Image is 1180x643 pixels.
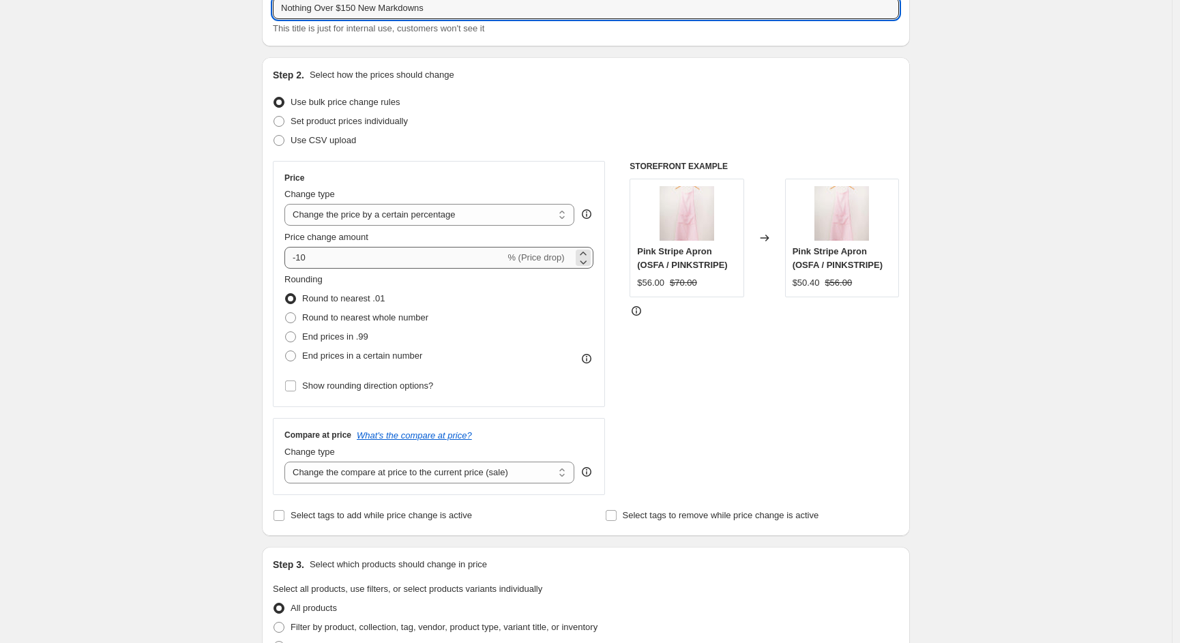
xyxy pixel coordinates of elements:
[814,186,869,241] img: alessandra-accessory-pink-stripe-apron-13958845136950_80x.jpg
[273,584,542,594] span: Select all products, use filters, or select products variants individually
[284,447,335,457] span: Change type
[825,276,852,290] strike: $56.00
[302,331,368,342] span: End prices in .99
[284,430,351,440] h3: Compare at price
[580,207,593,221] div: help
[284,274,323,284] span: Rounding
[284,189,335,199] span: Change type
[302,293,385,303] span: Round to nearest .01
[273,68,304,82] h2: Step 2.
[670,276,697,290] strike: $70.00
[302,380,433,391] span: Show rounding direction options?
[793,276,820,290] div: $50.40
[291,97,400,107] span: Use bulk price change rules
[291,603,337,613] span: All products
[637,246,727,270] span: Pink Stripe Apron (OSFA / PINKSTRIPE)
[302,312,428,323] span: Round to nearest whole number
[623,510,819,520] span: Select tags to remove while price change is active
[273,558,304,571] h2: Step 3.
[291,510,472,520] span: Select tags to add while price change is active
[284,247,505,269] input: -15
[793,246,883,270] span: Pink Stripe Apron (OSFA / PINKSTRIPE)
[507,252,564,263] span: % (Price drop)
[357,430,472,440] button: What's the compare at price?
[273,23,484,33] span: This title is just for internal use, customers won't see it
[291,116,408,126] span: Set product prices individually
[310,558,487,571] p: Select which products should change in price
[630,161,899,172] h6: STOREFRONT EXAMPLE
[284,173,304,183] h3: Price
[302,350,422,361] span: End prices in a certain number
[310,68,454,82] p: Select how the prices should change
[291,135,356,145] span: Use CSV upload
[291,622,598,632] span: Filter by product, collection, tag, vendor, product type, variant title, or inventory
[637,276,664,290] div: $56.00
[660,186,714,241] img: alessandra-accessory-pink-stripe-apron-13958845136950_80x.jpg
[580,465,593,479] div: help
[284,232,368,242] span: Price change amount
